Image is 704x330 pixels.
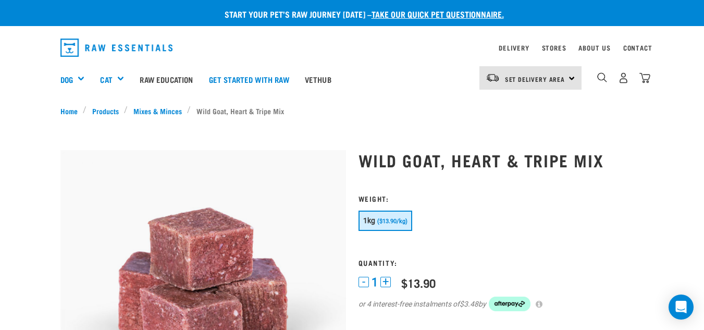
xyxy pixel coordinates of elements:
a: Mixes & Minces [128,105,187,116]
a: Delivery [499,46,529,50]
span: 1 [372,277,378,288]
button: - [359,277,369,287]
img: user.png [618,72,629,83]
span: Set Delivery Area [505,77,565,81]
a: Vethub [297,58,339,100]
a: Products [87,105,124,116]
a: Stores [542,46,566,50]
div: Open Intercom Messenger [669,295,694,320]
span: ($13.90/kg) [377,218,407,225]
span: 1kg [363,216,376,225]
button: 1kg ($13.90/kg) [359,211,412,231]
a: Raw Education [132,58,201,100]
h1: Wild Goat, Heart & Tripe Mix [359,151,644,169]
nav: dropdown navigation [52,34,652,61]
img: Raw Essentials Logo [60,39,173,57]
img: home-icon-1@2x.png [597,72,607,82]
button: + [380,277,391,287]
a: Get started with Raw [201,58,297,100]
div: or 4 interest-free instalments of by [359,297,644,311]
a: Dog [60,74,73,85]
a: Home [60,105,83,116]
a: About Us [578,46,610,50]
h3: Quantity: [359,259,644,266]
img: Afterpay [489,297,530,311]
span: $3.48 [460,299,478,310]
div: $13.90 [401,276,436,289]
img: van-moving.png [486,73,500,82]
a: Cat [100,74,112,85]
a: take our quick pet questionnaire. [372,11,504,16]
img: home-icon@2x.png [639,72,650,83]
a: Contact [623,46,652,50]
h3: Weight: [359,194,644,202]
nav: breadcrumbs [60,105,644,116]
